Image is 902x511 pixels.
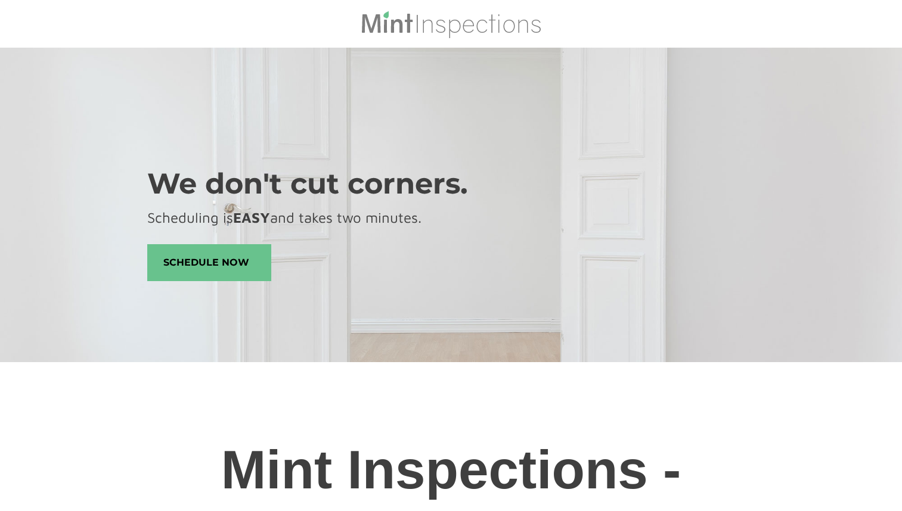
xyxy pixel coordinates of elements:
[147,166,468,201] font: We don't cut corners.
[147,209,421,226] font: Scheduling is and takes two minutes.
[233,209,270,226] strong: EASY
[360,10,542,38] img: Mint Inspections
[147,244,271,281] a: schedule now
[148,245,271,281] span: schedule now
